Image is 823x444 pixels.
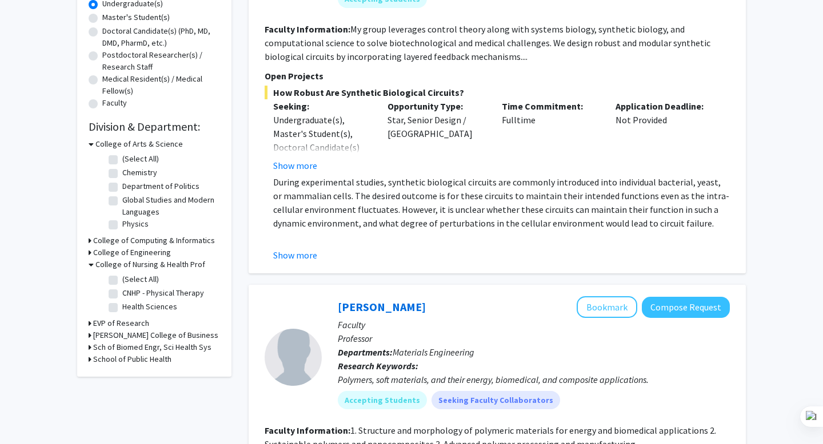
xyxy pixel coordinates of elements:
[265,23,350,35] b: Faculty Information:
[379,99,493,172] div: Star, Senior Design / [GEOGRAPHIC_DATA]
[273,99,370,113] p: Seeking:
[122,273,159,285] label: (Select All)
[93,353,171,365] h3: School of Public Health
[265,86,730,99] span: How Robust Are Synthetic Biological Circuits?
[102,11,170,23] label: Master's Student(s)
[95,259,205,271] h3: College of Nursing & Health Prof
[122,194,217,218] label: Global Studies and Modern Languages
[607,99,721,172] div: Not Provided
[616,99,713,113] p: Application Deadline:
[95,138,183,150] h3: College of Arts & Science
[273,113,370,181] div: Undergraduate(s), Master's Student(s), Doctoral Candidate(s) (PhD, MD, DMD, PharmD, etc.)
[9,393,49,435] iframe: Chat
[338,391,427,409] mat-chip: Accepting Students
[122,180,199,192] label: Department of Politics
[502,99,599,113] p: Time Commitment:
[122,218,149,230] label: Physics
[93,329,218,341] h3: [PERSON_NAME] College of Business
[102,49,220,73] label: Postdoctoral Researcher(s) / Research Staff
[273,175,730,230] p: During experimental studies, synthetic biological circuits are commonly introduced into individua...
[493,99,608,172] div: Fulltime
[93,341,211,353] h3: Sch of Biomed Engr, Sci Health Sys
[93,317,149,329] h3: EVP of Research
[102,25,220,49] label: Doctoral Candidate(s) (PhD, MD, DMD, PharmD, etc.)
[338,300,426,314] a: [PERSON_NAME]
[122,301,177,313] label: Health Sciences
[338,346,393,358] b: Departments:
[265,23,710,62] fg-read-more: My group leverages control theory along with systems biology, synthetic biology, and computationa...
[93,235,215,247] h3: College of Computing & Informatics
[338,360,418,372] b: Research Keywords:
[432,391,560,409] mat-chip: Seeking Faculty Collaborators
[265,69,730,83] p: Open Projects
[265,425,350,436] b: Faculty Information:
[338,332,730,345] p: Professor
[642,297,730,318] button: Compose Request to Christopher Li
[122,153,159,165] label: (Select All)
[338,318,730,332] p: Faculty
[338,373,730,386] div: Polymers, soft materials, and their energy, biomedical, and composite applications.
[122,287,204,299] label: CNHP - Physical Therapy
[393,346,474,358] span: Materials Engineering
[102,73,220,97] label: Medical Resident(s) / Medical Fellow(s)
[93,247,171,259] h3: College of Engineering
[577,296,637,318] button: Add Christopher Li to Bookmarks
[273,248,317,262] button: Show more
[273,159,317,172] button: Show more
[89,120,220,134] h2: Division & Department:
[122,167,157,179] label: Chemistry
[387,99,485,113] p: Opportunity Type:
[102,97,127,109] label: Faculty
